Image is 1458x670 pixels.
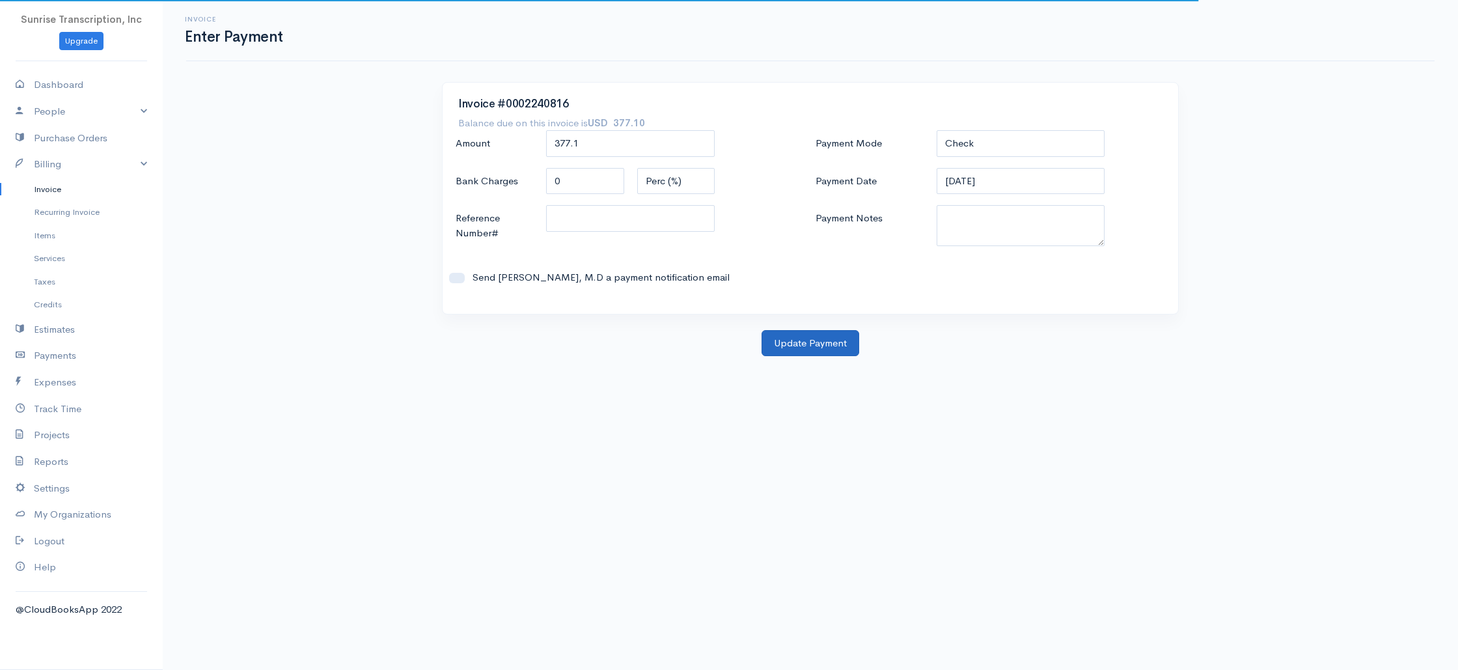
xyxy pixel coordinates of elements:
button: Update Payment [762,330,859,357]
label: Payment Mode [809,130,930,157]
label: Amount [449,130,540,157]
label: Payment Date [809,168,930,195]
label: Bank Charges [449,168,540,195]
label: Payment Notes [809,205,930,245]
div: @CloudBooksApp 2022 [16,602,147,617]
h7: Balance due on this invoice is [458,117,645,129]
label: Send [PERSON_NAME], M.D a payment notification email [465,270,799,285]
label: Reference Number# [449,205,540,246]
h3: Invoice #0002240816 [458,98,1162,111]
h6: Invoice [185,16,283,23]
a: Upgrade [59,32,103,51]
h1: Enter Payment [185,29,283,45]
span: Sunrise Transcription, Inc [21,13,142,25]
strong: USD 377.10 [588,117,645,129]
